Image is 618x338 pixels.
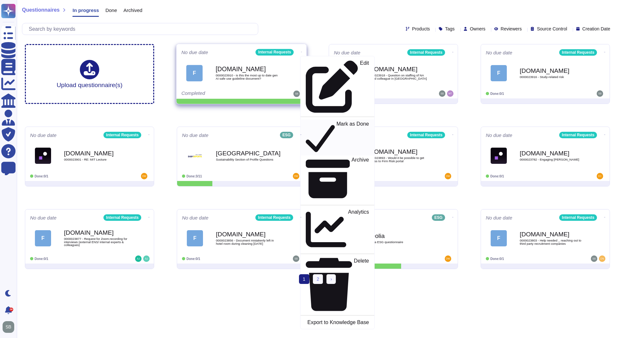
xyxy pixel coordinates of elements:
div: 9+ [9,308,13,311]
img: user [591,255,597,262]
span: Done: 0/1 [186,257,200,261]
span: 0000023918 - Question on staffing of NA based colleague in [GEOGRAPHIC_DATA] [368,74,432,80]
b: [DOMAIN_NAME] [64,230,129,236]
div: ESG [432,214,445,221]
span: Products [412,27,430,31]
span: 0000023901 - RE: MIT Lecture [64,158,129,161]
span: No due date [486,50,512,55]
div: Internal Requests [255,214,293,221]
div: Internal Requests [103,214,141,221]
img: Logo [491,148,507,164]
img: Logo [187,148,203,164]
span: No due date [334,50,360,55]
p: Export to Knowledge Base [307,320,369,325]
span: Reviewers [501,27,522,31]
b: [DOMAIN_NAME] [216,66,281,72]
img: user [439,90,445,97]
img: user [445,255,451,262]
a: Delete [301,257,374,312]
img: user [135,255,142,262]
span: Done [105,8,117,13]
img: user [599,255,605,262]
div: Internal Requests [256,49,294,55]
img: user [293,173,299,179]
b: [DOMAIN_NAME] [64,150,129,156]
img: user [447,90,453,97]
span: › [330,276,332,282]
p: Analytics [348,209,369,250]
span: No due date [181,50,208,55]
div: Internal Requests [559,49,597,56]
div: F [187,230,203,246]
a: Edit [301,59,374,114]
span: 0000023782 - Engaging [PERSON_NAME] [520,158,584,161]
span: 0000023916 - Study-related risk [520,75,584,79]
img: user [141,173,147,179]
img: user [293,91,300,97]
input: Search by keywords [26,23,258,35]
div: Internal Requests [559,132,597,138]
div: F [186,65,203,81]
b: [DOMAIN_NAME] [368,149,432,155]
b: [DOMAIN_NAME] [368,66,432,72]
button: user [1,320,19,334]
span: Done: 3/11 [186,175,202,178]
b: [DOMAIN_NAME] [216,231,281,237]
span: Sustainability Section of Profile Questions [216,158,281,161]
p: Delete [354,258,369,311]
span: Creation Date [582,27,610,31]
b: [GEOGRAPHIC_DATA] [216,150,281,156]
img: user [445,173,451,179]
span: Archived [123,8,142,13]
span: 0000023893 - Would it be possible to get access to Firm Risk portal [368,156,432,163]
span: No due date [182,215,208,220]
div: ESG [280,132,293,138]
span: No due date [486,215,512,220]
div: Internal Requests [407,49,445,56]
a: Mark as Done [301,119,374,155]
img: user [597,173,603,179]
p: Archive [352,157,369,201]
span: In progress [72,8,99,13]
div: F [491,65,507,81]
img: Logo [35,148,51,164]
span: No due date [30,215,57,220]
img: user [293,255,299,262]
div: Internal Requests [103,132,141,138]
span: Tags [445,27,455,31]
div: Completed [181,91,261,97]
a: Analytics [301,208,374,251]
b: Veolia [368,233,432,239]
span: 0000023803 - Help needed _ reaching out to third party recruitment companies [520,239,584,245]
span: Done: 0/1 [490,92,504,96]
span: Source Control [537,27,567,31]
span: No due date [486,133,512,138]
a: Archive [301,155,374,202]
img: user [3,321,14,333]
span: Done: 0/1 [490,257,504,261]
span: 0000023856 - Document mistakenly left in hotel room during cleaning [DATE] [216,239,281,245]
span: 0000023877 - Request for Zoom-recording for interviews (external ENS/ internal experts & colleagues) [64,237,129,247]
p: Edit [360,61,369,113]
span: Done: 0/1 [490,175,504,178]
div: Upload questionnaire(s) [57,60,123,88]
span: 1 [299,274,309,284]
div: F [491,230,507,246]
img: user [143,255,150,262]
span: Veolia ESG questionnaire [368,241,432,244]
span: Questionnaires [22,7,59,13]
p: Mark as Done [336,121,369,154]
a: Export to Knowledge Base [301,318,374,326]
span: 0000023910 - is this the most up to date gen AI safe use guideline document? [216,74,281,80]
span: Done: 0/1 [35,257,48,261]
div: Internal Requests [407,132,445,138]
span: No due date [182,133,208,138]
a: 2 [313,274,323,284]
span: No due date [30,133,57,138]
b: [DOMAIN_NAME] [520,68,584,74]
b: [DOMAIN_NAME] [520,150,584,156]
span: Done: 0/1 [35,175,48,178]
div: F [35,230,51,246]
div: Internal Requests [559,214,597,221]
span: Owners [470,27,485,31]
